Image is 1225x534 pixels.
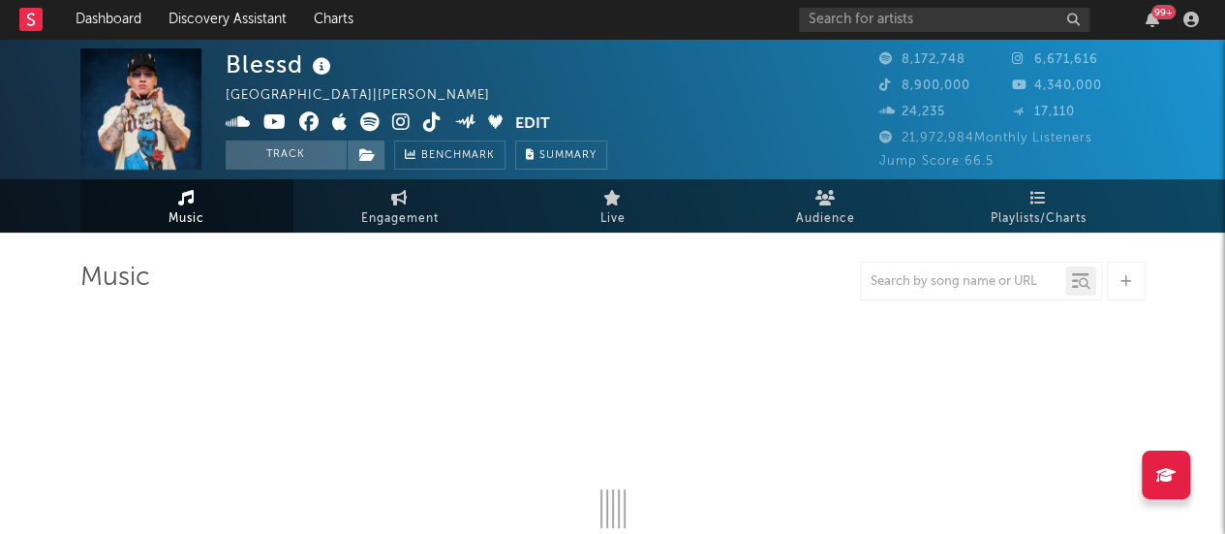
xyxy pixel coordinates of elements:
a: Benchmark [394,141,505,170]
input: Search by song name or URL [861,274,1065,290]
span: Benchmark [421,144,495,168]
a: Audience [720,179,933,233]
span: 24,235 [879,106,945,118]
span: 4,340,000 [1012,79,1102,92]
span: Summary [539,150,597,161]
span: 8,900,000 [879,79,970,92]
span: Live [600,207,626,231]
button: Summary [515,141,607,170]
button: 99+ [1146,12,1159,27]
span: 21,972,984 Monthly Listeners [879,132,1092,144]
a: Engagement [293,179,506,233]
span: Music [168,207,204,231]
span: Playlists/Charts [991,207,1087,231]
button: Edit [515,112,550,137]
span: Jump Score: 66.5 [879,155,994,168]
span: 17,110 [1012,106,1075,118]
span: Engagement [361,207,439,231]
a: Live [506,179,720,233]
span: 8,172,748 [879,53,965,66]
input: Search for artists [799,8,1089,32]
span: 6,671,616 [1012,53,1098,66]
span: Audience [796,207,855,231]
div: [GEOGRAPHIC_DATA] | [PERSON_NAME] [226,84,512,108]
div: Blessd [226,48,336,80]
button: Track [226,141,347,170]
a: Playlists/Charts [933,179,1146,233]
div: 99 + [1151,5,1176,19]
a: Music [80,179,293,233]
